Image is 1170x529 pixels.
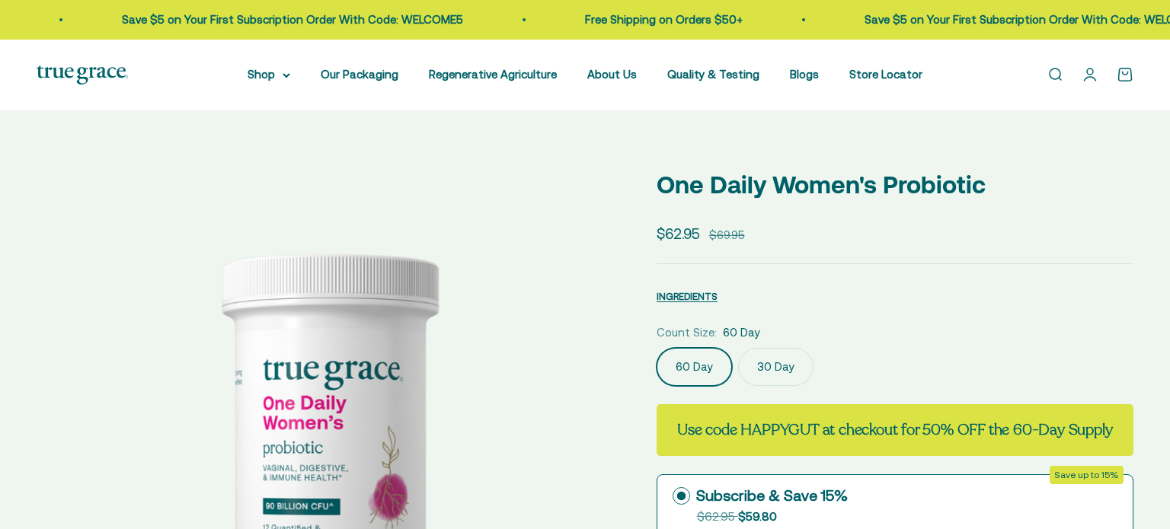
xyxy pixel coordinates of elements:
[723,323,760,342] span: 60 Day
[657,291,718,302] span: INGREDIENTS
[657,287,718,305] button: INGREDIENTS
[790,68,819,81] a: Blogs
[667,68,759,81] a: Quality & Testing
[583,13,740,26] a: Free Shipping on Orders $50+
[709,226,745,244] compare-at-price: $69.95
[321,68,398,81] a: Our Packaging
[429,68,557,81] a: Regenerative Agriculture
[657,323,717,342] legend: Count Size:
[657,222,700,245] sale-price: $62.95
[587,68,637,81] a: About Us
[849,68,922,81] a: Store Locator
[248,65,290,84] summary: Shop
[120,11,461,29] p: Save $5 on Your First Subscription Order With Code: WELCOME5
[657,165,1133,204] p: One Daily Women's Probiotic
[677,419,1112,440] strong: Use code HAPPYGUT at checkout for 50% OFF the 60-Day Supply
